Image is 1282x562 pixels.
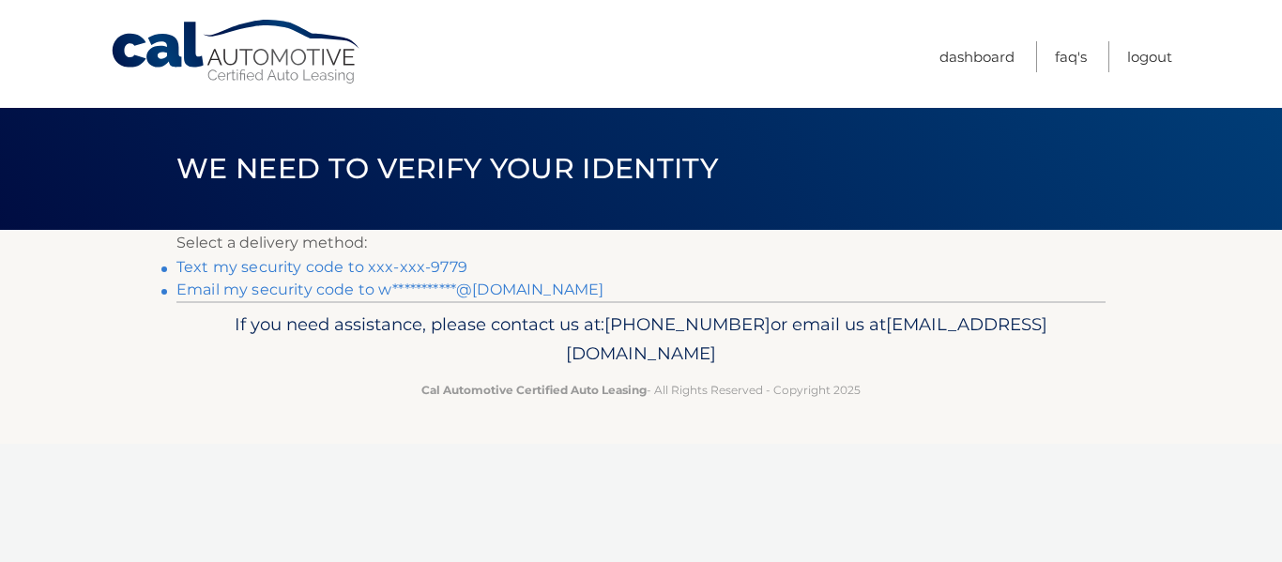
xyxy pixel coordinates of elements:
a: FAQ's [1055,41,1087,72]
p: - All Rights Reserved - Copyright 2025 [189,380,1093,400]
p: If you need assistance, please contact us at: or email us at [189,310,1093,370]
a: Text my security code to xxx-xxx-9779 [176,258,467,276]
strong: Cal Automotive Certified Auto Leasing [421,383,647,397]
a: Dashboard [939,41,1015,72]
span: We need to verify your identity [176,151,718,186]
a: Cal Automotive [110,19,363,85]
a: Logout [1127,41,1172,72]
p: Select a delivery method: [176,230,1106,256]
span: [PHONE_NUMBER] [604,313,771,335]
